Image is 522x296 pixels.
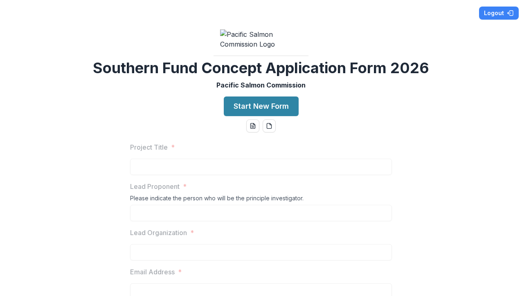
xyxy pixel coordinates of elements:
button: Logout [479,7,519,20]
p: Pacific Salmon Commission [216,80,306,90]
img: Pacific Salmon Commission Logo [220,29,302,49]
button: pdf-download [263,119,276,132]
button: word-download [246,119,259,132]
h2: Southern Fund Concept Application Form 2026 [93,59,429,77]
p: Lead Organization [130,228,187,238]
button: Start New Form [224,96,299,116]
p: Email Address [130,267,175,277]
div: Please indicate the person who will be the principle investigator. [130,195,392,205]
p: Lead Proponent [130,182,180,191]
p: Project Title [130,142,168,152]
